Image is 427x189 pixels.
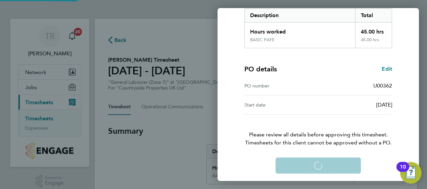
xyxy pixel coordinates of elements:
[355,37,392,48] div: 45.00 hrs
[245,9,355,22] div: Description
[236,115,400,147] p: Please review all details before approving this timesheet.
[400,162,422,184] button: Open Resource Center, 10 new notifications
[373,82,392,89] span: U00362
[244,101,318,109] div: Start date
[318,101,392,109] div: [DATE]
[382,66,392,72] span: Edit
[400,167,406,176] div: 10
[244,8,392,48] div: Summary of 22 - 28 Sep 2025
[355,9,392,22] div: Total
[245,22,355,37] div: Hours worked
[236,139,400,147] span: Timesheets for this client cannot be approved without a PO.
[244,64,277,74] h4: PO details
[382,65,392,73] a: Edit
[250,37,275,43] div: BASIC PAYE
[244,82,318,90] div: PO number
[355,22,392,37] div: 45.00 hrs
